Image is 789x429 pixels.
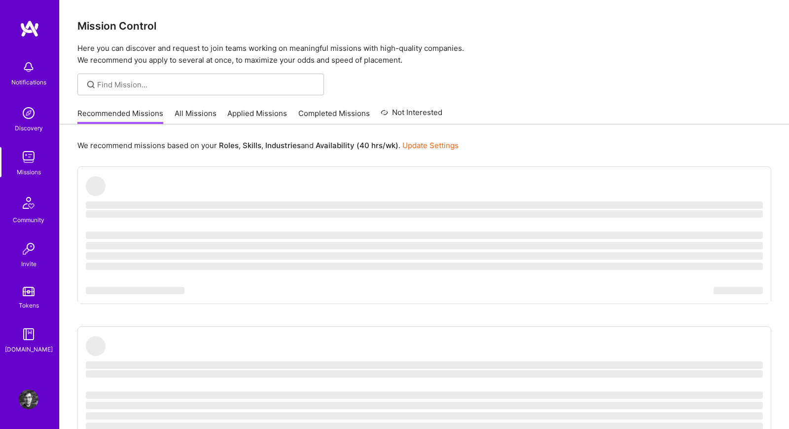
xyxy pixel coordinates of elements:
[17,167,41,177] div: Missions
[19,300,39,311] div: Tokens
[19,147,38,167] img: teamwork
[227,108,287,124] a: Applied Missions
[13,215,44,225] div: Community
[175,108,216,124] a: All Missions
[85,79,97,90] i: icon SearchGrey
[19,390,38,409] img: User Avatar
[16,390,41,409] a: User Avatar
[19,57,38,77] img: bell
[20,20,39,38] img: logo
[17,191,40,215] img: Community
[219,141,239,150] b: Roles
[298,108,370,124] a: Completed Missions
[21,259,36,269] div: Invite
[23,287,35,296] img: tokens
[77,20,771,32] h3: Mission Control
[19,239,38,259] img: Invite
[11,77,46,87] div: Notifications
[15,123,43,133] div: Discovery
[243,141,261,150] b: Skills
[97,79,317,90] input: Find Mission...
[77,108,163,124] a: Recommended Missions
[402,141,459,150] a: Update Settings
[381,107,442,124] a: Not Interested
[265,141,301,150] b: Industries
[316,141,398,150] b: Availability (40 hrs/wk)
[77,140,459,151] p: We recommend missions based on your , , and .
[5,344,53,354] div: [DOMAIN_NAME]
[19,324,38,344] img: guide book
[77,42,771,66] p: Here you can discover and request to join teams working on meaningful missions with high-quality ...
[19,103,38,123] img: discovery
